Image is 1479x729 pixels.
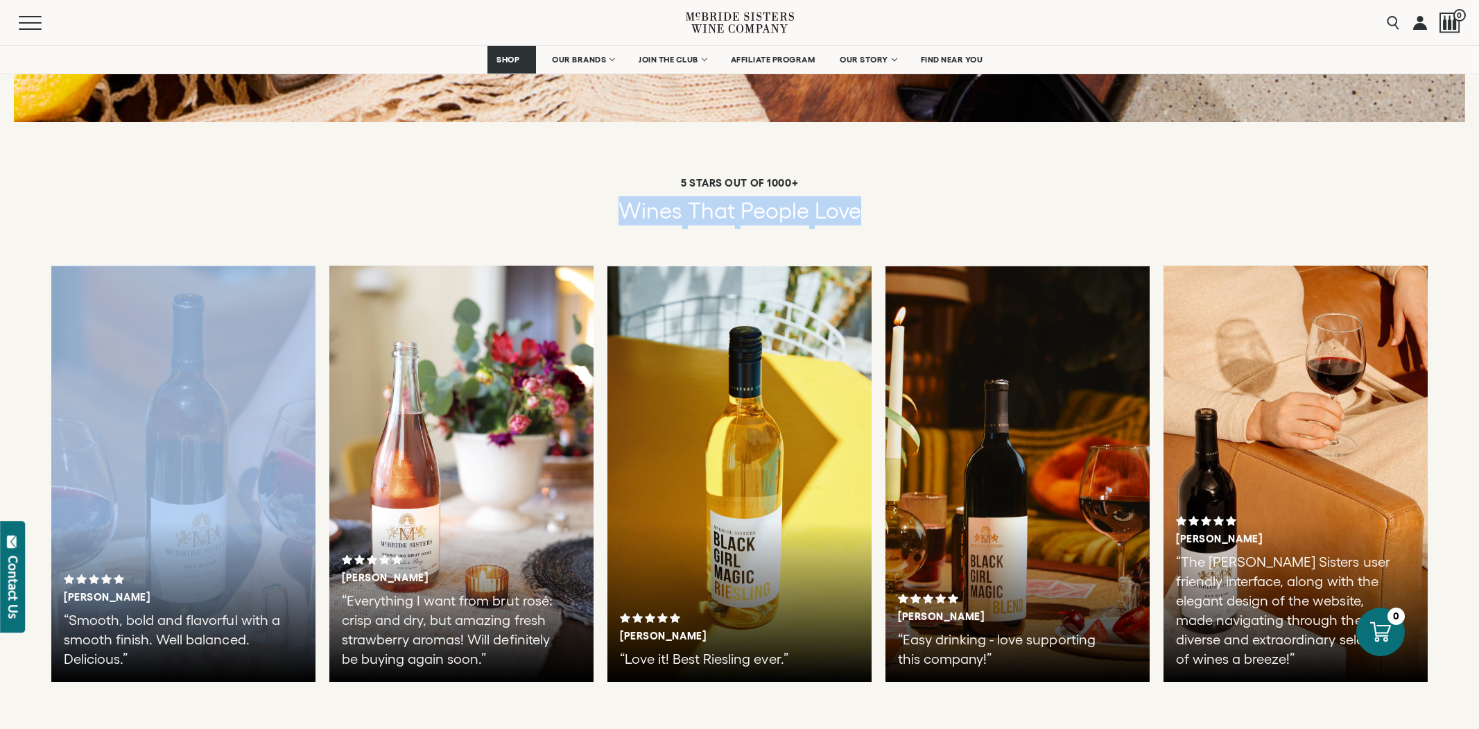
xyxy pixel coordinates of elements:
[19,16,69,30] button: Mobile Menu Trigger
[552,55,606,65] span: OUR BRANDS
[639,55,698,65] span: JOIN THE CLUB
[620,649,842,669] p: “Love it! Best Riesling ever.”
[731,55,815,65] span: AFFILIATE PROGRAM
[898,630,1121,669] p: “Easy drinking - love supporting this company!”
[681,177,798,189] strong: 5 STARS OUT OF 1000+
[688,198,735,223] span: that
[630,46,715,74] a: JOIN THE CLUB
[722,46,824,74] a: AFFILIATE PROGRAM
[1176,533,1367,545] h3: [PERSON_NAME]
[1387,608,1405,625] div: 0
[741,198,809,223] span: People
[64,591,255,603] h3: [PERSON_NAME]
[815,198,861,223] span: Love
[496,55,520,65] span: SHOP
[543,46,623,74] a: OUR BRANDS
[342,572,533,584] h3: [PERSON_NAME]
[6,556,20,619] div: Contact Us
[912,46,992,74] a: FIND NEAR YOU
[898,610,1089,623] h3: [PERSON_NAME]
[921,55,983,65] span: FIND NEAR YOU
[64,610,286,669] p: “Smooth, bold and flavorful with a smooth finish. Well balanced. Delicious.”
[620,630,811,642] h3: [PERSON_NAME]
[487,46,536,74] a: SHOP
[1453,9,1466,22] span: 0
[840,55,888,65] span: OUR STORY
[342,591,564,669] p: “Everything I want from brut rosé: crisp and dry, but amazing fresh strawberry aromas! Will defin...
[1176,552,1399,669] p: “The [PERSON_NAME] Sisters user friendly interface, along with the elegant design of the website,...
[831,46,905,74] a: OUR STORY
[619,198,682,223] span: Wines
